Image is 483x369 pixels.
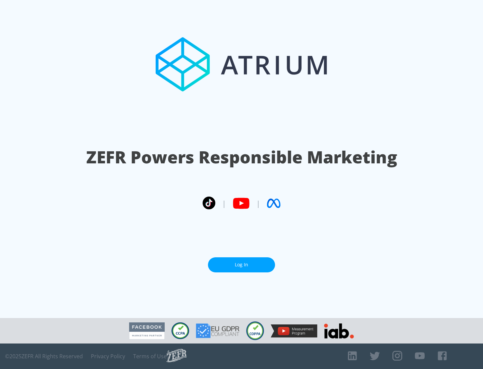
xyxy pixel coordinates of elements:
img: COPPA Compliant [246,321,264,340]
img: CCPA Compliant [171,322,189,339]
a: Log In [208,257,275,272]
h1: ZEFR Powers Responsible Marketing [86,146,397,169]
img: Facebook Marketing Partner [129,322,165,339]
img: YouTube Measurement Program [271,324,317,337]
span: | [256,198,260,208]
a: Privacy Policy [91,353,125,360]
span: © 2025 ZEFR All Rights Reserved [5,353,83,360]
a: Terms of Use [133,353,167,360]
img: IAB [324,323,354,338]
span: | [222,198,226,208]
img: GDPR Compliant [196,323,239,338]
